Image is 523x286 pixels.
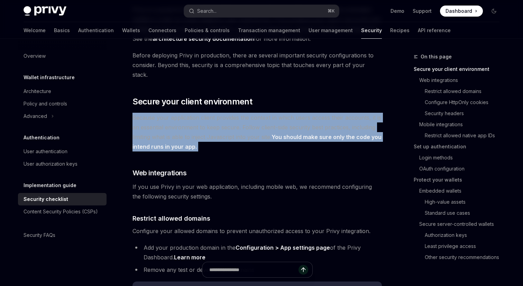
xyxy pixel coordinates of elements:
button: Toggle dark mode [488,6,499,17]
a: architecture security documentation [153,35,254,43]
a: Restrict allowed native app IDs [414,130,505,141]
a: Overview [18,50,107,62]
div: Policy and controls [24,100,67,108]
span: Because your application client provides the context in which users access their accounts, it is ... [132,113,382,151]
a: Demo [391,8,404,15]
a: Login methods [414,152,505,163]
div: Architecture [24,87,51,95]
span: ⌘ K [328,8,335,14]
a: Set up authentication [414,141,505,152]
a: OAuth configuration [414,163,505,174]
a: User management [309,22,353,39]
a: User authorization keys [18,158,107,170]
h5: Wallet infrastructure [24,73,75,82]
span: Dashboard [446,8,472,15]
h5: Authentication [24,133,59,142]
a: Mobile integrations [414,119,505,130]
a: Restrict allowed domains [414,86,505,97]
a: Authorization keys [414,230,505,241]
a: Security FAQs [18,229,107,241]
a: Support [413,8,432,15]
a: Security headers [414,108,505,119]
div: Security checklist [24,195,68,203]
span: Before deploying Privy in production, there are several important security configurations to cons... [132,50,382,80]
a: Wallets [122,22,140,39]
a: High-value assets [414,196,505,207]
a: Architecture [18,85,107,98]
a: Basics [54,22,70,39]
span: Secure your client environment [132,96,252,107]
a: Least privilege access [414,241,505,252]
div: Overview [24,52,46,60]
div: Content Security Policies (CSPs) [24,207,98,216]
a: Security [361,22,382,39]
a: Secure server-controlled wallets [414,219,505,230]
div: Security FAQs [24,231,55,239]
li: Add your production domain in the of the Privy Dashboard. [132,243,382,262]
a: Embedded wallets [414,185,505,196]
span: If you use Privy in your web application, including mobile web, we recommend configuring the foll... [132,182,382,201]
div: Search... [197,7,217,15]
a: Transaction management [238,22,300,39]
a: Policy and controls [18,98,107,110]
a: Configure HttpOnly cookies [414,97,505,108]
div: User authentication [24,147,67,156]
a: Connectors [148,22,176,39]
span: On this page [421,53,452,61]
span: Configure your allowed domains to prevent unauthorized access to your Privy integration. [132,226,382,236]
button: Send message [299,265,308,275]
a: API reference [418,22,451,39]
a: Standard use cases [414,207,505,219]
a: Policies & controls [185,22,230,39]
a: Configuration > App settings page [236,244,330,251]
input: Ask a question... [209,262,299,277]
a: Secure your client environment [414,64,505,75]
button: Search...⌘K [184,5,339,17]
a: Content Security Policies (CSPs) [18,205,107,218]
button: Advanced [18,110,107,122]
a: Learn more [174,254,205,261]
img: dark logo [24,6,66,16]
a: User authentication [18,145,107,158]
a: Other security recommendations [414,252,505,263]
a: Welcome [24,22,46,39]
a: Protect your wallets [414,174,505,185]
div: User authorization keys [24,160,77,168]
a: Recipes [390,22,410,39]
a: Security checklist [18,193,107,205]
a: Authentication [78,22,114,39]
span: Web integrations [132,168,186,178]
span: Restrict allowed domains [132,214,210,223]
a: Dashboard [440,6,483,17]
h5: Implementation guide [24,181,76,190]
a: Web integrations [414,75,505,86]
div: Advanced [24,112,47,120]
